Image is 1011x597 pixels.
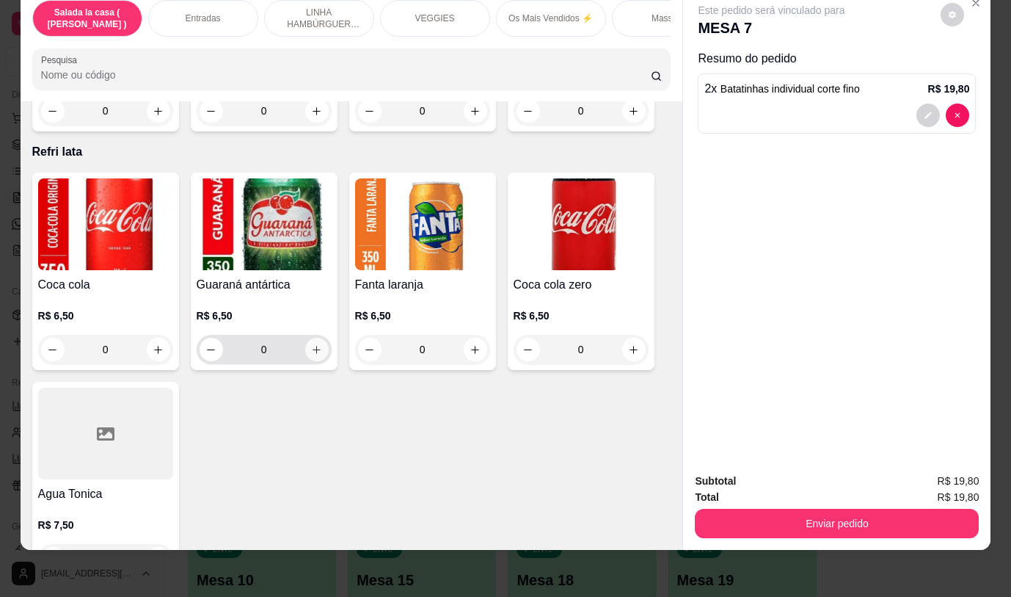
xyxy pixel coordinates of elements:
[41,99,65,123] button: decrease-product-quantity
[652,12,682,24] p: Massas
[197,178,332,270] img: product-image
[147,547,170,571] button: increase-product-quantity
[946,104,969,127] button: decrease-product-quantity
[38,518,173,532] p: R$ 7,50
[45,7,130,30] p: Salada la casa ( [PERSON_NAME] )
[197,308,332,323] p: R$ 6,50
[32,143,671,161] p: Refri lata
[147,338,170,361] button: increase-product-quantity
[186,12,221,24] p: Entradas
[720,83,860,95] span: Batatinhas individual corte fino
[358,338,382,361] button: decrease-product-quantity
[464,338,487,361] button: increase-product-quantity
[941,3,964,26] button: decrease-product-quantity
[938,489,979,505] span: R$ 19,80
[38,485,173,503] h4: Agua Tonica
[698,3,844,18] p: Este pedido será vinculado para
[514,308,649,323] p: R$ 6,50
[200,99,223,123] button: decrease-product-quantity
[147,99,170,123] button: increase-product-quantity
[41,338,65,361] button: decrease-product-quantity
[41,547,65,571] button: decrease-product-quantity
[358,99,382,123] button: decrease-product-quantity
[514,178,649,270] img: product-image
[695,491,718,503] strong: Total
[698,18,844,38] p: MESA 7
[514,276,649,294] h4: Coca cola zero
[305,338,329,361] button: increase-product-quantity
[938,473,979,489] span: R$ 19,80
[508,12,593,24] p: Os Mais Vendidos ⚡️
[464,99,487,123] button: increase-product-quantity
[41,54,82,66] label: Pesquisa
[695,509,979,538] button: Enviar pedido
[305,99,329,123] button: increase-product-quantity
[355,276,490,294] h4: Fanta laranja
[928,82,970,96] p: R$ 19,80
[622,99,646,123] button: increase-product-quantity
[200,338,223,361] button: decrease-product-quantity
[355,308,490,323] p: R$ 6,50
[38,178,173,270] img: product-image
[517,338,540,361] button: decrease-product-quantity
[277,7,362,30] p: LINHA HAMBÚRGUER ANGUS
[197,276,332,294] h4: Guaraná antártica
[355,178,490,270] img: product-image
[38,276,173,294] h4: Coca cola
[41,68,651,82] input: Pesquisa
[704,80,859,98] p: 2 x
[38,308,173,323] p: R$ 6,50
[916,104,940,127] button: decrease-product-quantity
[415,12,455,24] p: VEGGIES
[698,50,976,68] p: Resumo do pedido
[517,99,540,123] button: decrease-product-quantity
[695,475,736,487] strong: Subtotal
[622,338,646,361] button: increase-product-quantity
